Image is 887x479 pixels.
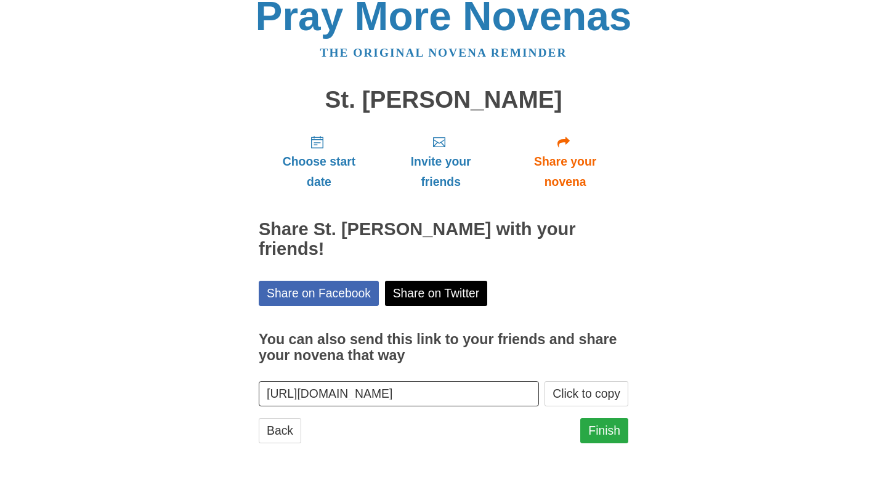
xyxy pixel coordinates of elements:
a: Finish [580,418,628,443]
a: Choose start date [259,125,379,198]
a: Back [259,418,301,443]
a: Invite your friends [379,125,502,198]
span: Choose start date [271,151,367,192]
h2: Share St. [PERSON_NAME] with your friends! [259,220,628,259]
a: Share on Facebook [259,281,379,306]
a: Share on Twitter [385,281,488,306]
a: The original novena reminder [320,46,567,59]
span: Share your novena [514,151,616,192]
h3: You can also send this link to your friends and share your novena that way [259,332,628,363]
a: Share your novena [502,125,628,198]
button: Click to copy [545,381,628,406]
span: Invite your friends [392,151,490,192]
h1: St. [PERSON_NAME] [259,87,628,113]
